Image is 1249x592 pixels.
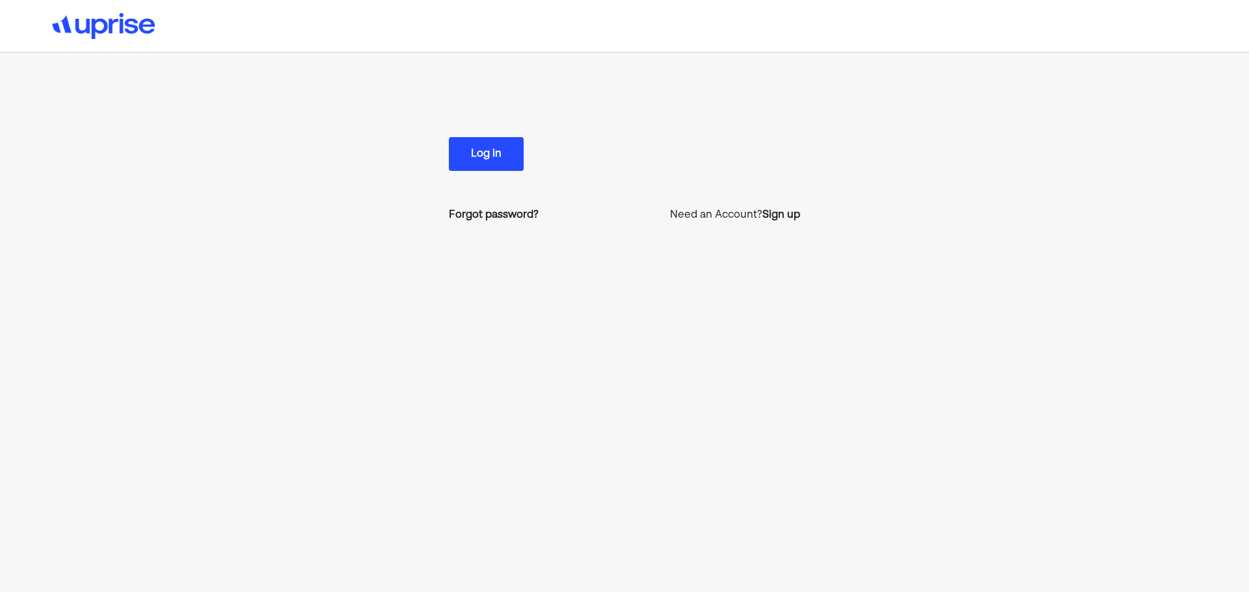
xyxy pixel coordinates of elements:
a: Forgot password? [449,207,539,223]
button: Log in [449,137,524,171]
a: Sign up [762,207,800,223]
p: Need an Account? [670,207,800,223]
